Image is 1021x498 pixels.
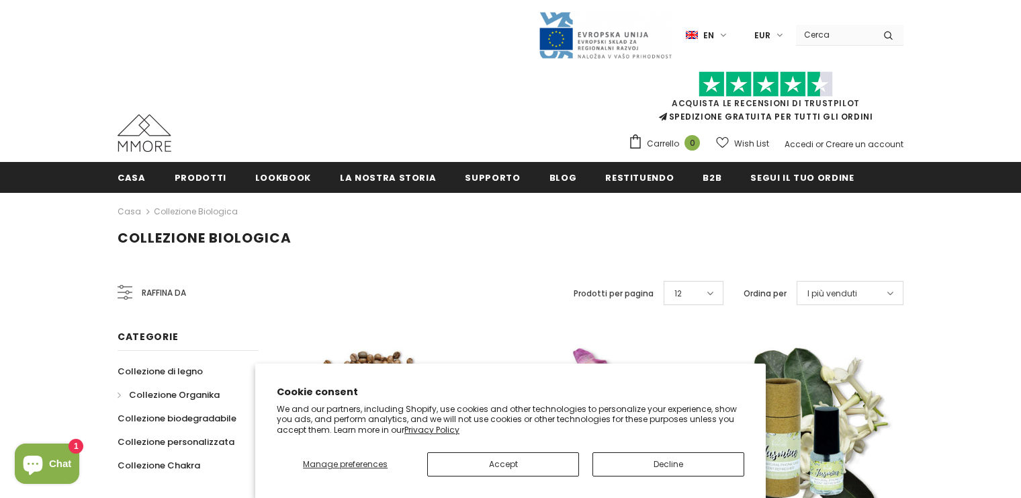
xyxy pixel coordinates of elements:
a: Lookbook [255,162,311,192]
button: Manage preferences [277,452,414,476]
span: SPEDIZIONE GRATUITA PER TUTTI GLI ORDINI [628,77,903,122]
input: Search Site [796,25,873,44]
p: We and our partners, including Shopify, use cookies and other technologies to personalize your ex... [277,404,744,435]
a: Restituendo [605,162,674,192]
span: Casa [118,171,146,184]
inbox-online-store-chat: Shopify online store chat [11,444,83,487]
span: Restituendo [605,171,674,184]
span: B2B [703,171,721,184]
span: Lookbook [255,171,311,184]
span: Collezione biodegradabile [118,412,236,425]
a: Privacy Policy [404,424,459,435]
span: Carrello [647,137,679,151]
span: 0 [684,135,700,151]
span: Prodotti [175,171,226,184]
img: Casi MMORE [118,114,171,152]
span: Raffina da [142,286,186,300]
a: Prodotti [175,162,226,192]
a: Collezione personalizzata [118,430,234,454]
span: La nostra storia [340,171,436,184]
a: Blog [549,162,577,192]
a: Javni Razpis [538,29,672,40]
a: Wish List [716,132,769,155]
span: I più venduti [807,287,857,300]
span: Collezione biologica [118,229,292,247]
span: Wish List [734,137,769,151]
a: supporto [465,162,520,192]
img: i-lang-1.png [686,30,698,41]
button: Accept [427,452,579,476]
label: Prodotti per pagina [574,287,654,300]
a: Creare un account [826,138,903,150]
a: Segui il tuo ordine [750,162,854,192]
span: en [703,29,714,42]
a: Casa [118,162,146,192]
span: Categorie [118,330,178,343]
h2: Cookie consent [277,385,744,399]
span: Collezione Chakra [118,459,200,472]
span: Blog [549,171,577,184]
span: Collezione di legno [118,365,203,378]
a: Casa [118,204,141,220]
a: Collezione Organika [118,383,220,407]
a: Collezione biodegradabile [118,407,236,430]
a: Collezione Chakra [118,454,200,477]
img: Fidati di Pilot Stars [699,71,833,97]
span: Collezione personalizzata [118,435,234,448]
span: Collezione Organika [129,388,220,401]
a: Collezione di legno [118,360,203,383]
span: or [815,138,824,150]
a: Accedi [785,138,813,150]
span: Segui il tuo ordine [750,171,854,184]
button: Decline [592,452,744,476]
span: 12 [674,287,682,300]
a: Collezione biologica [154,206,238,217]
label: Ordina per [744,287,787,300]
a: Acquista le recensioni di TrustPilot [672,97,860,109]
a: La nostra storia [340,162,436,192]
a: B2B [703,162,721,192]
span: supporto [465,171,520,184]
img: Javni Razpis [538,11,672,60]
a: Carrello 0 [628,134,707,154]
span: EUR [754,29,770,42]
span: Manage preferences [303,458,388,470]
